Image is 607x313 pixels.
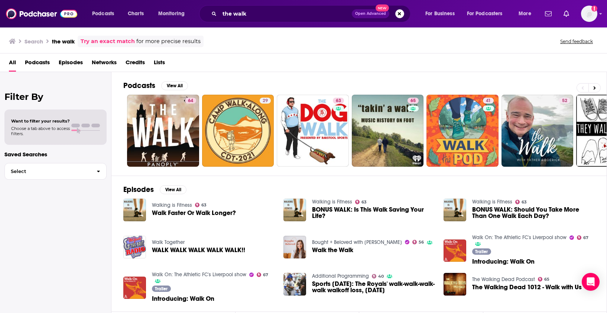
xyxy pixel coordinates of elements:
[581,6,597,22] span: Logged in as lsusanto
[558,38,595,45] button: Send feedback
[312,199,352,205] a: Walking is Fitness
[420,8,464,20] button: open menu
[312,247,353,253] a: Walk the Walk
[123,8,148,20] a: Charts
[59,56,83,72] span: Episodes
[87,8,124,20] button: open menu
[260,98,271,104] a: 29
[92,56,117,72] a: Networks
[425,9,455,19] span: For Business
[355,200,367,204] a: 63
[483,98,494,104] a: 41
[583,236,588,239] span: 67
[522,200,527,204] span: 63
[123,277,146,299] img: Introducing: Walk On
[263,273,268,277] span: 67
[126,56,145,72] a: Credits
[472,199,512,205] a: Walking is Fitness
[153,8,194,20] button: open menu
[4,151,107,158] p: Saved Searches
[283,199,306,221] img: BONUS WALK: Is This Walk Saving Your Life?
[6,7,77,21] a: Podchaser - Follow, Share and Rate Podcasts
[581,6,597,22] img: User Profile
[544,278,549,281] span: 65
[562,97,567,105] span: 52
[158,9,185,19] span: Monitoring
[361,200,367,204] span: 63
[152,210,236,216] a: Walk Faster Or Walk Longer?
[376,4,389,12] span: New
[123,81,155,90] h2: Podcasts
[462,8,513,20] button: open menu
[161,81,188,90] button: View All
[378,275,384,278] span: 40
[123,199,146,221] img: Walk Faster Or Walk Longer?
[475,250,488,254] span: Trailer
[123,236,146,258] img: WALK WALK WALK WALK WALK!!
[201,203,207,207] span: 63
[154,56,165,72] span: Lists
[92,9,114,19] span: Podcasts
[283,273,306,296] img: Sports Sunday: The Royals' walk-walk-walk-walk walkoff loss, 7/9/17
[52,38,75,45] h3: the walk
[312,281,435,293] a: Sports Sunday: The Royals' walk-walk-walk-walk walkoff loss, 7/9/17
[11,126,70,136] span: Choose a tab above to access filters.
[336,97,341,105] span: 63
[561,7,572,20] a: Show notifications dropdown
[283,236,306,258] img: Walk the Walk
[312,273,369,279] a: Additional Programming
[472,234,567,241] a: Walk On: The Athletic FC's Liverpool show
[312,239,402,245] a: Bought + Beloved with Kirby Kelly
[11,118,70,124] span: Want to filter your results?
[206,5,418,22] div: Search podcasts, credits, & more...
[372,274,384,278] a: 40
[220,8,352,20] input: Search podcasts, credits, & more...
[4,91,107,102] h2: Filter By
[352,95,424,167] a: 65
[202,95,274,167] a: 29
[444,199,466,221] img: BONUS WALK: Should You Take More Than One Walk Each Day?
[408,98,419,104] a: 65
[128,9,144,19] span: Charts
[188,97,193,105] span: 64
[81,37,135,46] a: Try an exact match
[263,97,268,105] span: 29
[472,276,535,283] a: The Walking Dead Podcast
[160,185,186,194] button: View All
[185,98,196,104] a: 64
[5,169,91,174] span: Select
[472,258,535,265] a: Introducing: Walk On
[412,240,424,244] a: 56
[582,273,600,291] div: Open Intercom Messenger
[155,287,168,291] span: Trailer
[312,206,435,219] a: BONUS WALK: Is This Walk Saving Your Life?
[581,6,597,22] button: Show profile menu
[542,7,555,20] a: Show notifications dropdown
[472,284,582,290] a: The Walking Dead 1012 - Walk with Us
[559,98,570,104] a: 52
[136,37,201,46] span: for more precise results
[4,163,107,180] button: Select
[25,56,50,72] a: Podcasts
[355,12,386,16] span: Open Advanced
[410,97,416,105] span: 65
[444,239,466,262] img: Introducing: Walk On
[195,203,207,207] a: 63
[426,95,499,167] a: 41
[152,202,192,208] a: Walking is Fitness
[152,271,246,278] a: Walk On: The Athletic FC's Liverpool show
[9,56,16,72] a: All
[513,8,541,20] button: open menu
[538,277,550,281] a: 65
